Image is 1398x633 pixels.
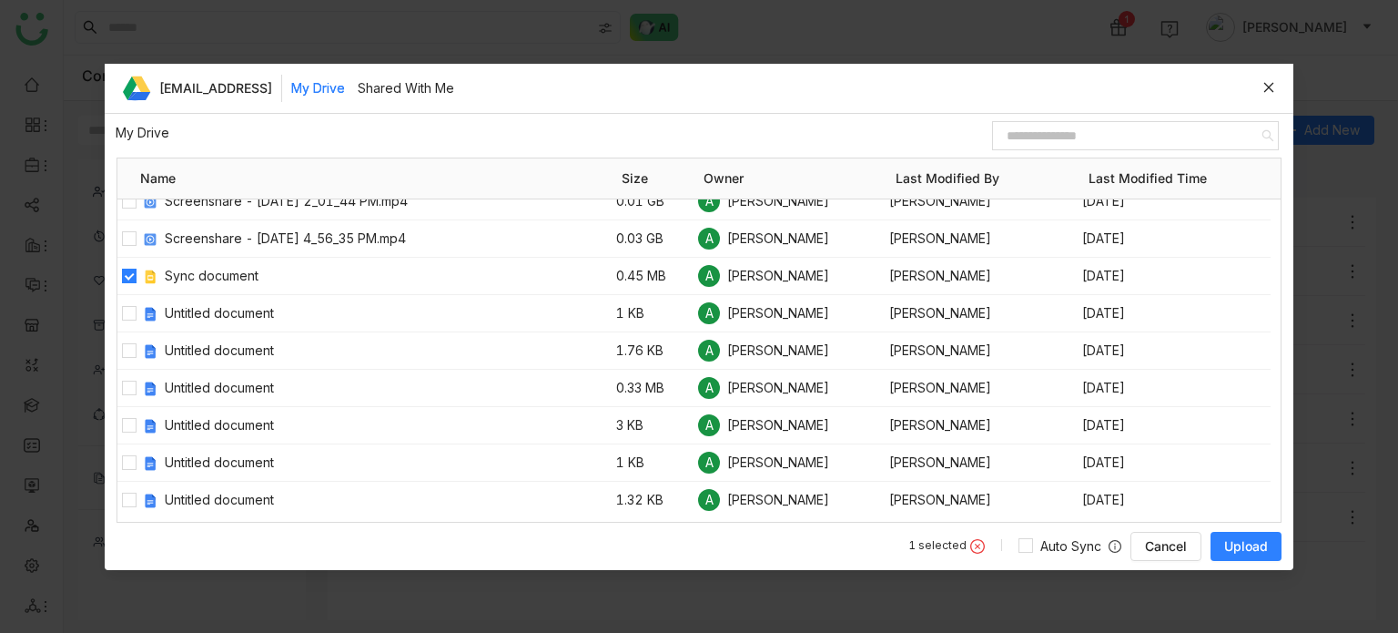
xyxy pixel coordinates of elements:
[165,490,616,510] span: Untitled document
[1079,490,1270,510] span: [DATE]
[889,303,1079,323] span: [PERSON_NAME]
[358,78,454,98] button: Shared With Me
[616,341,698,361] span: 1.76 KB
[291,78,345,98] button: My Drive
[727,191,829,211] span: [PERSON_NAME]
[1145,537,1187,556] span: Cancel
[705,452,714,474] span: A
[889,415,1079,435] span: [PERSON_NAME]
[116,125,169,140] a: My Drive
[705,377,714,399] span: A
[705,265,714,287] span: A
[616,191,698,211] span: 0.01 GB
[889,229,1079,249] span: [PERSON_NAME]
[889,490,1079,510] span: [PERSON_NAME]
[705,340,714,362] span: A
[616,490,698,510] span: 1.32 KB
[1079,191,1270,211] span: [DATE]
[165,453,616,473] span: Untitled document
[165,229,616,249] span: Screenshare - [DATE] 4_56_35 PM.mp4
[889,378,1079,398] span: [PERSON_NAME]
[1033,536,1109,556] span: Auto Sync
[727,453,829,473] span: [PERSON_NAME]
[705,228,714,250] span: A
[705,190,714,212] span: A
[140,158,622,199] div: Name
[616,229,698,249] span: 0.03 GB
[727,490,829,510] span: [PERSON_NAME]
[142,195,157,209] img: mp4.svg
[889,453,1079,473] span: [PERSON_NAME]
[908,537,967,555] div: 1 selected
[705,489,714,511] span: A
[1079,303,1270,323] span: [DATE]
[142,494,157,508] img: g-doc.svg
[889,266,1079,286] span: [PERSON_NAME]
[1079,378,1270,398] span: [DATE]
[1089,168,1281,189] span: Last Modified Time
[616,303,698,323] span: 1 KB
[165,415,616,435] span: Untitled document
[727,415,829,435] span: [PERSON_NAME]
[165,378,616,398] span: Untitled document
[727,229,829,249] span: [PERSON_NAME]
[1079,415,1270,435] span: [DATE]
[616,415,698,435] span: 3 KB
[889,341,1079,361] span: [PERSON_NAME]
[165,341,616,361] span: Untitled document
[1130,532,1201,561] button: Cancel
[704,168,897,189] span: Owner
[622,158,704,199] div: Size
[896,168,1089,189] span: Last Modified By
[616,453,698,473] span: 1 KB
[165,266,616,286] span: Sync document
[705,414,714,436] span: A
[1079,453,1270,473] span: [DATE]
[165,191,616,211] span: Screenshare - [DATE] 2_01_44 PM.mp4
[123,76,151,101] img: google-drive-icon.svg
[165,303,616,323] span: Untitled document
[616,266,698,286] span: 0.45 MB
[142,270,157,284] img: g-ppt.svg
[1079,266,1270,286] span: [DATE]
[142,382,157,396] img: g-doc.svg
[142,232,157,247] img: mp4.svg
[142,344,157,359] img: g-doc.svg
[1079,229,1270,249] span: [DATE]
[616,378,698,398] span: 0.33 MB
[727,341,829,361] span: [PERSON_NAME]
[1211,532,1281,561] button: Upload
[142,456,157,471] img: g-doc.svg
[705,302,714,324] span: A
[727,303,829,323] span: [PERSON_NAME]
[142,307,157,322] img: g-doc.svg
[159,78,272,98] span: [EMAIL_ADDRESS]
[727,378,829,398] span: [PERSON_NAME]
[1079,341,1270,361] span: [DATE]
[889,191,1079,211] span: [PERSON_NAME]
[142,419,157,434] img: g-doc.svg
[1224,537,1268,556] span: Upload
[727,266,829,286] span: [PERSON_NAME]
